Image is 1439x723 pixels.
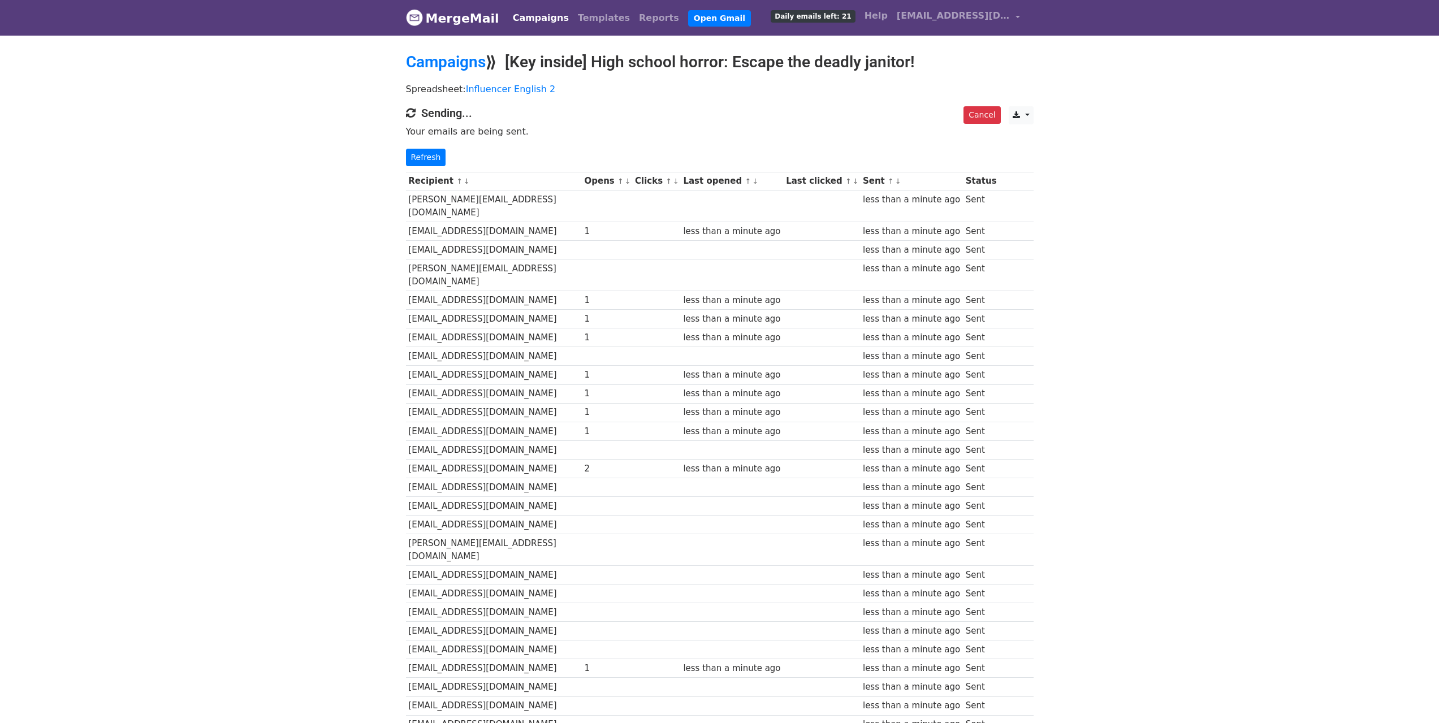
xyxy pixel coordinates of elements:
div: 1 [584,294,629,307]
td: [EMAIL_ADDRESS][DOMAIN_NAME] [406,241,582,259]
td: [EMAIL_ADDRESS][DOMAIN_NAME] [406,422,582,440]
td: [PERSON_NAME][EMAIL_ADDRESS][DOMAIN_NAME] [406,259,582,291]
td: Sent [963,478,999,497]
td: Sent [963,328,999,347]
a: Reports [634,7,684,29]
div: less than a minute ago [863,387,960,400]
td: Sent [963,696,999,715]
a: MergeMail [406,6,499,30]
div: 1 [584,662,629,675]
a: ↑ [745,177,751,185]
a: Influencer English 2 [466,84,555,94]
td: [EMAIL_ADDRESS][DOMAIN_NAME] [406,291,582,310]
a: Campaigns [508,7,573,29]
h4: Sending... [406,106,1034,120]
div: less than a minute ago [863,662,960,675]
td: [EMAIL_ADDRESS][DOMAIN_NAME] [406,603,582,622]
th: Last clicked [783,172,860,191]
td: Sent [963,584,999,603]
a: Campaigns [406,53,486,71]
a: ↑ [617,177,624,185]
div: less than a minute ago [863,681,960,694]
td: [PERSON_NAME][EMAIL_ADDRESS][DOMAIN_NAME] [406,534,582,566]
div: less than a minute ago [863,225,960,238]
td: [PERSON_NAME][EMAIL_ADDRESS][DOMAIN_NAME] [406,191,582,222]
td: Sent [963,222,999,241]
div: less than a minute ago [863,518,960,531]
div: less than a minute ago [863,294,960,307]
div: 1 [584,369,629,382]
a: ↓ [853,177,859,185]
td: [EMAIL_ADDRESS][DOMAIN_NAME] [406,328,582,347]
a: ↓ [625,177,631,185]
td: [EMAIL_ADDRESS][DOMAIN_NAME] [406,222,582,241]
div: less than a minute ago [683,294,780,307]
td: [EMAIL_ADDRESS][DOMAIN_NAME] [406,366,582,384]
td: Sent [963,259,999,291]
td: Sent [963,678,999,696]
div: 2 [584,462,629,475]
span: Daily emails left: 21 [771,10,855,23]
a: Refresh [406,149,446,166]
td: [EMAIL_ADDRESS][DOMAIN_NAME] [406,565,582,584]
div: 1 [584,313,629,326]
p: Spreadsheet: [406,83,1034,95]
td: Sent [963,366,999,384]
td: Sent [963,603,999,622]
td: Sent [963,565,999,584]
div: less than a minute ago [863,313,960,326]
a: Templates [573,7,634,29]
div: less than a minute ago [863,587,960,600]
th: Last opened [681,172,784,191]
td: Sent [963,640,999,659]
div: less than a minute ago [683,331,780,344]
div: less than a minute ago [863,500,960,513]
div: less than a minute ago [863,331,960,344]
td: [EMAIL_ADDRESS][DOMAIN_NAME] [406,696,582,715]
div: less than a minute ago [683,369,780,382]
div: less than a minute ago [863,425,960,438]
td: [EMAIL_ADDRESS][DOMAIN_NAME] [406,622,582,640]
td: [EMAIL_ADDRESS][DOMAIN_NAME] [406,516,582,534]
td: Sent [963,516,999,534]
td: Sent [963,384,999,403]
td: [EMAIL_ADDRESS][DOMAIN_NAME] [406,659,582,678]
td: [EMAIL_ADDRESS][DOMAIN_NAME] [406,310,582,328]
div: less than a minute ago [863,369,960,382]
td: [EMAIL_ADDRESS][DOMAIN_NAME] [406,584,582,603]
h2: ⟫ [Key inside] High school horror: Escape the deadly janitor! [406,53,1034,72]
td: Sent [963,622,999,640]
td: Sent [963,497,999,516]
a: ↑ [888,177,894,185]
div: less than a minute ago [683,425,780,438]
div: less than a minute ago [683,225,780,238]
td: [EMAIL_ADDRESS][DOMAIN_NAME] [406,640,582,659]
div: less than a minute ago [863,643,960,656]
div: less than a minute ago [683,313,780,326]
a: ↑ [456,177,463,185]
div: less than a minute ago [863,699,960,712]
td: [EMAIL_ADDRESS][DOMAIN_NAME] [406,347,582,366]
div: less than a minute ago [863,462,960,475]
a: [EMAIL_ADDRESS][DOMAIN_NAME] [892,5,1025,31]
div: 1 [584,331,629,344]
div: less than a minute ago [683,462,780,475]
td: [EMAIL_ADDRESS][DOMAIN_NAME] [406,478,582,497]
a: Daily emails left: 21 [766,5,859,27]
td: Sent [963,403,999,422]
a: Help [860,5,892,27]
div: less than a minute ago [683,662,780,675]
td: Sent [963,347,999,366]
th: Clicks [632,172,680,191]
td: Sent [963,191,999,222]
p: Your emails are being sent. [406,125,1034,137]
td: Sent [963,659,999,678]
div: less than a minute ago [863,262,960,275]
a: ↑ [666,177,672,185]
div: less than a minute ago [863,406,960,419]
span: [EMAIL_ADDRESS][DOMAIN_NAME] [897,9,1010,23]
div: less than a minute ago [863,444,960,457]
td: Sent [963,310,999,328]
div: 1 [584,406,629,419]
div: less than a minute ago [863,481,960,494]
